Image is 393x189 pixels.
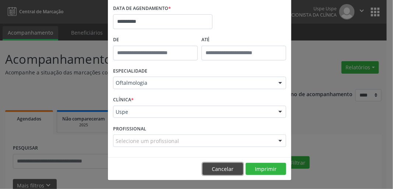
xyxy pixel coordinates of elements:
label: ESPECIALIDADE [113,66,147,77]
label: CLÍNICA [113,94,134,106]
label: De [113,34,198,46]
label: ATÉ [201,34,286,46]
button: Cancelar [203,163,243,175]
span: Oftalmologia [116,79,271,87]
label: PROFISSIONAL [113,123,146,134]
label: DATA DE AGENDAMENTO [113,3,171,14]
span: Uspe [116,108,271,116]
span: Selecione um profissional [116,137,179,145]
button: Imprimir [246,163,286,175]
